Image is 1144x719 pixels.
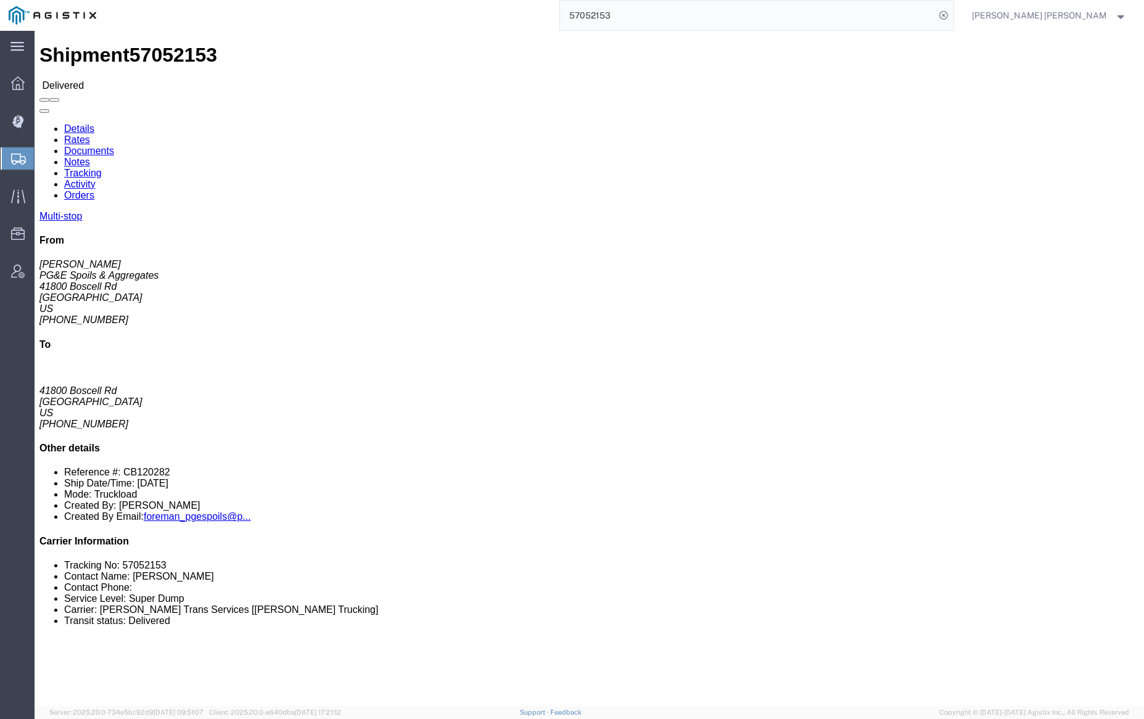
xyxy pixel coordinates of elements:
span: Copyright © [DATE]-[DATE] Agistix Inc., All Rights Reserved [939,707,1129,718]
img: logo [9,6,96,25]
button: [PERSON_NAME] [PERSON_NAME] [971,8,1127,23]
input: Search for shipment number, reference number [560,1,935,30]
span: [DATE] 09:51:07 [154,709,204,716]
span: [DATE] 17:21:12 [295,709,341,716]
span: Client: 2025.20.0-e640dba [209,709,341,716]
iframe: FS Legacy Container [35,31,1144,706]
a: Feedback [550,709,582,716]
a: Support [520,709,551,716]
span: Kayte Bray Dogali [972,9,1107,22]
span: Server: 2025.20.0-734e5bc92d9 [49,709,204,716]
